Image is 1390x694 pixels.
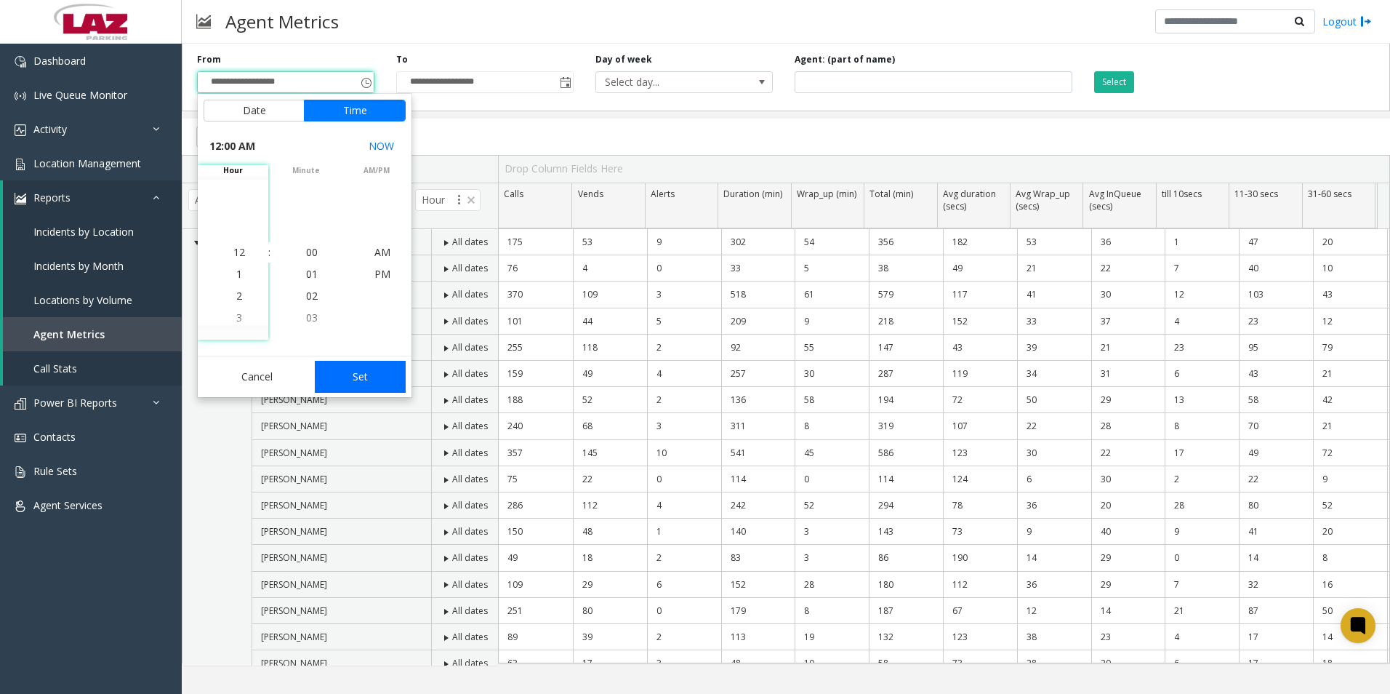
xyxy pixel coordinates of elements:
[943,255,1017,282] td: 49
[795,361,869,387] td: 30
[1239,492,1313,519] td: 80
[943,572,1017,598] td: 112
[415,189,481,211] span: Hour
[452,473,488,485] span: All dates
[452,367,488,380] span: All dates
[795,282,869,308] td: 61
[1091,492,1165,519] td: 20
[647,440,721,466] td: 10
[505,161,623,175] span: Drop Column Fields Here
[1091,519,1165,545] td: 40
[1313,572,1387,598] td: 16
[452,341,488,354] span: All dates
[261,551,327,564] span: [PERSON_NAME]
[33,122,67,136] span: Activity
[499,545,573,571] td: 49
[1091,624,1165,650] td: 23
[573,282,647,308] td: 109
[452,288,488,300] span: All dates
[721,545,795,571] td: 83
[452,236,488,248] span: All dates
[869,308,943,335] td: 218
[204,361,310,393] button: Cancel
[3,215,182,249] a: Incidents by Location
[306,289,318,303] span: 02
[499,572,573,598] td: 109
[795,572,869,598] td: 28
[358,72,374,92] span: Toggle popup
[943,545,1017,571] td: 190
[943,308,1017,335] td: 152
[374,267,390,281] span: PM
[236,267,242,281] span: 1
[1313,545,1387,571] td: 8
[1091,598,1165,624] td: 14
[236,311,242,324] span: 3
[1017,545,1091,571] td: 14
[1017,308,1091,335] td: 33
[573,229,647,255] td: 53
[33,498,103,512] span: Agent Services
[33,191,71,204] span: Reports
[647,387,721,413] td: 2
[1313,282,1387,308] td: 43
[261,447,327,459] span: [PERSON_NAME]
[869,255,943,282] td: 38
[452,262,488,274] span: All dates
[499,466,573,492] td: 75
[499,492,573,519] td: 286
[573,440,647,466] td: 145
[647,466,721,492] td: 0
[33,156,141,170] span: Location Management
[1017,572,1091,598] td: 36
[795,335,869,361] td: 55
[1017,361,1091,387] td: 34
[261,394,327,406] span: [PERSON_NAME]
[1165,440,1239,466] td: 17
[647,361,721,387] td: 4
[209,136,255,156] span: 12:00 AM
[33,259,124,273] span: Incidents by Month
[1017,440,1091,466] td: 30
[795,545,869,571] td: 3
[1165,308,1239,335] td: 4
[261,631,327,643] span: [PERSON_NAME]
[573,255,647,282] td: 4
[943,188,996,212] span: Avg duration (secs)
[1165,361,1239,387] td: 6
[196,126,288,148] button: Export to PDF
[499,361,573,387] td: 159
[795,466,869,492] td: 0
[499,229,573,255] td: 175
[869,440,943,466] td: 586
[204,100,305,121] button: Date tab
[15,159,26,170] img: 'icon'
[1162,188,1202,200] span: till 10secs
[573,624,647,650] td: 39
[1017,519,1091,545] td: 9
[721,598,795,624] td: 179
[795,308,869,335] td: 9
[1089,188,1141,212] span: Avg InQueue (secs)
[723,188,782,200] span: Duration (min)
[573,361,647,387] td: 49
[1313,229,1387,255] td: 20
[721,624,795,650] td: 113
[1165,572,1239,598] td: 7
[499,624,573,650] td: 89
[1239,466,1313,492] td: 22
[452,315,488,327] span: All dates
[33,464,77,478] span: Rule Sets
[499,387,573,413] td: 188
[1313,492,1387,519] td: 52
[573,572,647,598] td: 29
[33,327,105,341] span: Agent Metrics
[499,255,573,282] td: 76
[795,255,869,282] td: 5
[3,317,182,351] a: Agent Metrics
[943,387,1017,413] td: 72
[1313,598,1387,624] td: 50
[721,572,795,598] td: 152
[647,308,721,335] td: 5
[1313,466,1387,492] td: 9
